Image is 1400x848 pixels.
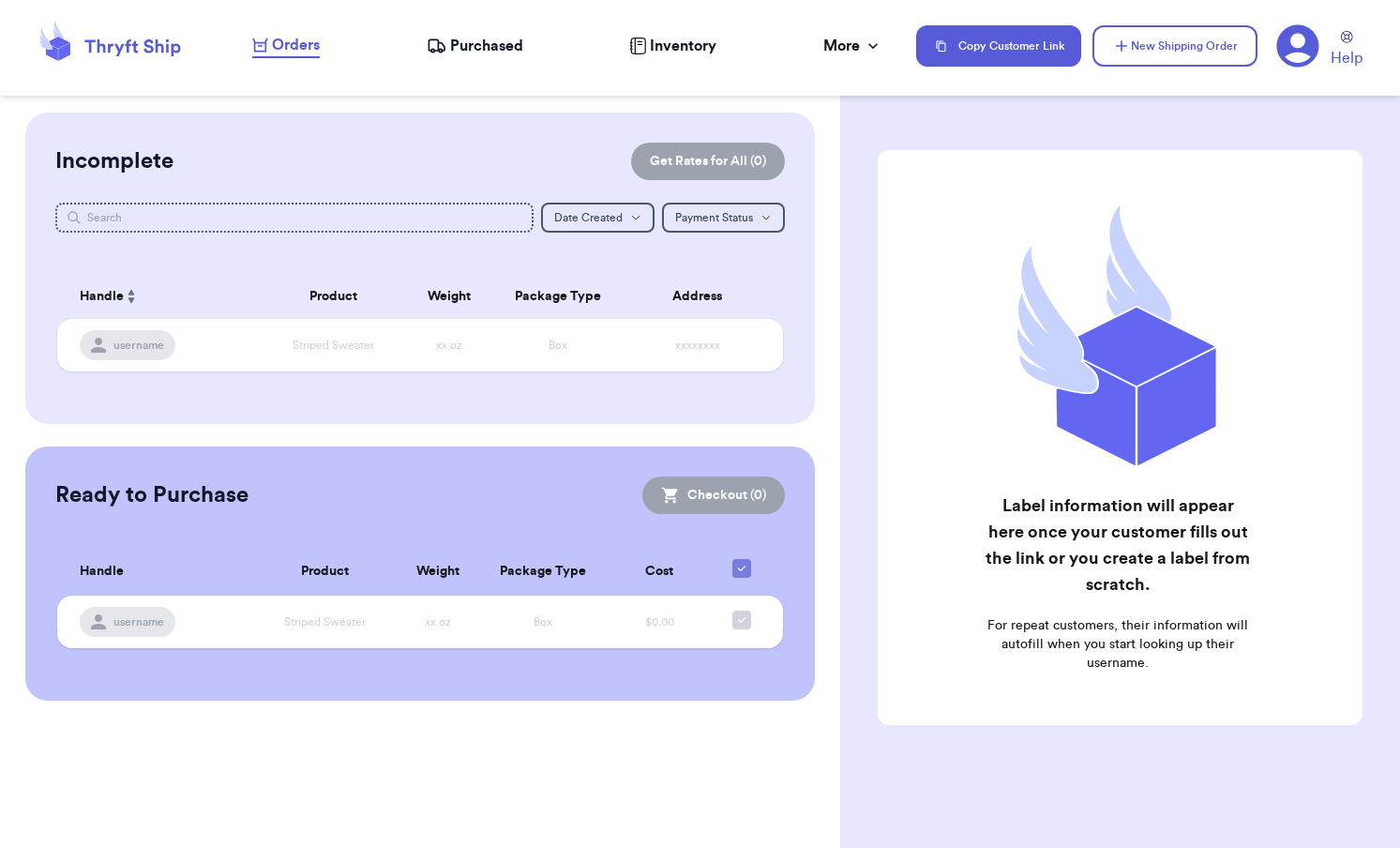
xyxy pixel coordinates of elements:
button: Checkout (0) [642,477,785,514]
th: Weight [405,274,492,319]
button: Date Created [541,203,655,233]
span: username [113,614,164,629]
span: Date Created [554,212,623,223]
h2: Ready to Purchase [55,480,248,510]
button: Get Rates for All (0) [631,143,785,180]
h2: Label information will appear here once your customer fills out the link or you create a label fr... [983,492,1254,598]
button: Sort ascending [124,285,139,308]
th: Package Type [492,274,623,319]
span: $0.00 [645,616,674,628]
a: Orders [252,34,320,58]
span: Payment Status [675,212,753,223]
th: Package Type [480,548,607,596]
span: Orders [272,34,320,56]
button: Payment Status [662,203,785,233]
th: Address [624,274,783,319]
span: Striped Sweater [293,340,374,351]
a: Inventory [629,35,716,57]
span: xxxxxxxx [675,340,720,351]
span: Handle [80,562,124,582]
button: Copy Customer Link [916,25,1081,67]
span: username [113,338,164,353]
button: New Shipping Order [1092,25,1257,67]
th: Weight [396,548,480,596]
p: For repeat customers, their information will autofill when you start looking up their username. [983,616,1254,673]
div: More [823,35,882,57]
h2: Incomplete [55,146,173,176]
th: Product [254,548,395,596]
th: Cost [607,548,713,596]
span: Box [549,340,567,351]
span: Striped Sweater [284,616,366,628]
th: Product [261,274,406,319]
span: Purchased [450,35,523,57]
span: Handle [80,287,124,307]
span: Help [1331,47,1362,69]
a: Help [1331,31,1362,69]
span: Box [534,616,552,628]
a: Purchased [427,35,523,57]
span: xx oz [425,616,451,628]
span: Inventory [650,35,716,57]
input: Search [55,203,534,233]
span: xx oz [436,340,462,351]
